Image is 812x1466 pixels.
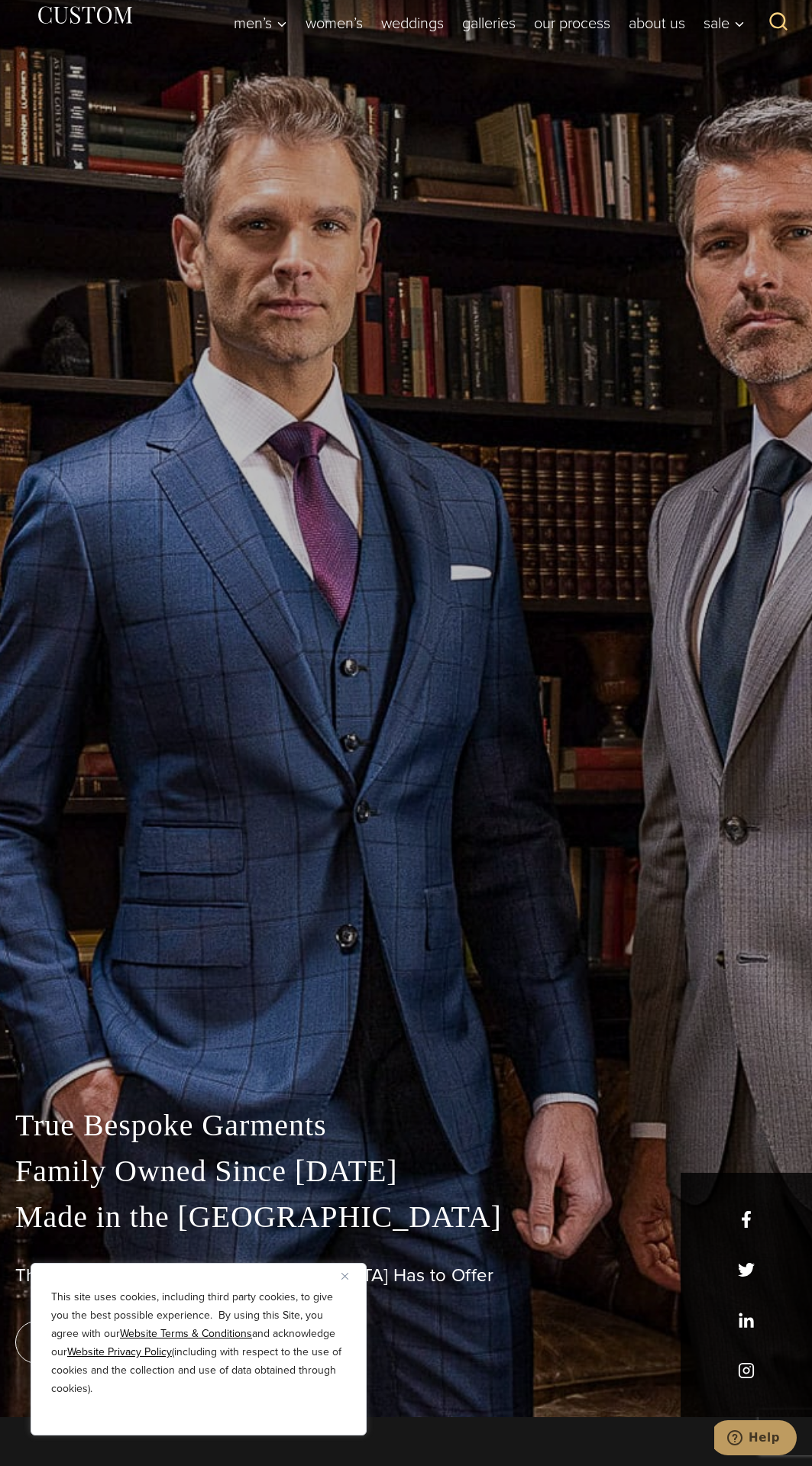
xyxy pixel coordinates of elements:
[525,8,620,38] a: Our Process
[15,1103,797,1240] p: True Bespoke Garments Family Owned Since [DATE] Made in the [GEOGRAPHIC_DATA]
[453,8,525,38] a: Galleries
[225,8,296,38] button: Men’s sub menu toggle
[15,1321,229,1364] a: book an appointment
[296,8,372,38] a: Women’s
[372,8,453,38] a: weddings
[620,8,694,38] a: About Us
[120,1326,252,1342] a: Website Terms & Conditions
[225,8,752,38] nav: Primary Navigation
[694,8,752,38] button: Sale sub menu toggle
[51,1288,346,1398] p: This site uses cookies, including third party cookies, to give you the best possible experience. ...
[341,1273,348,1280] img: Close
[341,1267,360,1285] button: Close
[714,1420,797,1458] iframe: Opens a widget where you can chat to one of our agents
[760,5,797,41] button: View Search Form
[15,1264,797,1287] h1: The Best Custom Suits [GEOGRAPHIC_DATA] Has to Offer
[67,1344,172,1360] a: Website Privacy Policy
